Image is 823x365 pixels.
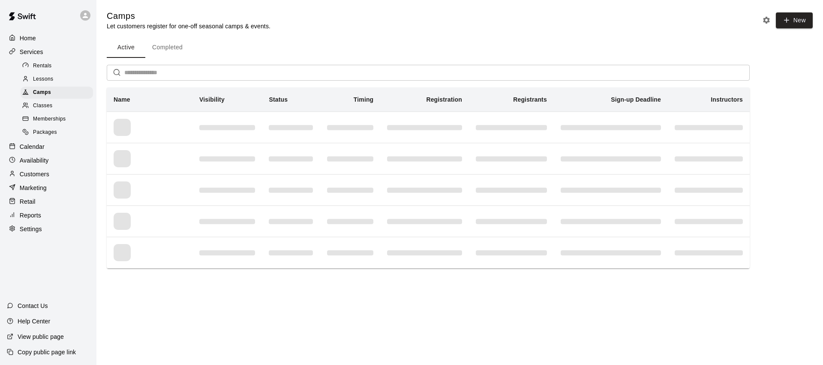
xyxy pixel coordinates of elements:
b: Registration [426,96,462,103]
a: New [773,16,813,24]
p: Settings [20,225,42,233]
a: Rentals [21,59,96,72]
span: Packages [33,128,57,137]
a: Retail [7,195,90,208]
p: Home [20,34,36,42]
a: Lessons [21,72,96,86]
a: Marketing [7,181,90,194]
p: Copy public page link [18,348,76,356]
a: Classes [21,100,96,113]
a: Services [7,45,90,58]
a: Settings [7,223,90,235]
button: Completed [145,37,189,58]
span: Memberships [33,115,66,124]
b: Sign-up Deadline [611,96,661,103]
p: View public page [18,332,64,341]
span: Rentals [33,62,52,70]
a: Availability [7,154,90,167]
b: Name [114,96,130,103]
button: New [776,12,813,28]
a: Customers [7,168,90,181]
div: Rentals [21,60,93,72]
h5: Camps [107,10,270,22]
b: Timing [354,96,374,103]
a: Reports [7,209,90,222]
p: Marketing [20,184,47,192]
p: Services [20,48,43,56]
b: Status [269,96,288,103]
button: Camp settings [760,14,773,27]
p: Retail [20,197,36,206]
p: Contact Us [18,302,48,310]
p: Customers [20,170,49,178]
b: Instructors [711,96,743,103]
div: Camps [21,87,93,99]
b: Registrants [513,96,547,103]
p: Let customers register for one-off seasonal camps & events. [107,22,270,30]
a: Camps [21,86,96,100]
p: Reports [20,211,41,220]
span: Lessons [33,75,54,84]
span: Classes [33,102,52,110]
p: Help Center [18,317,50,326]
p: Availability [20,156,49,165]
table: simple table [107,87,750,268]
a: Calendar [7,140,90,153]
a: Packages [21,126,96,139]
div: Lessons [21,73,93,85]
button: Active [107,37,145,58]
a: Memberships [21,113,96,126]
a: Home [7,32,90,45]
div: Classes [21,100,93,112]
b: Visibility [199,96,225,103]
div: Packages [21,127,93,139]
div: Memberships [21,113,93,125]
span: Camps [33,88,51,97]
p: Calendar [20,142,45,151]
